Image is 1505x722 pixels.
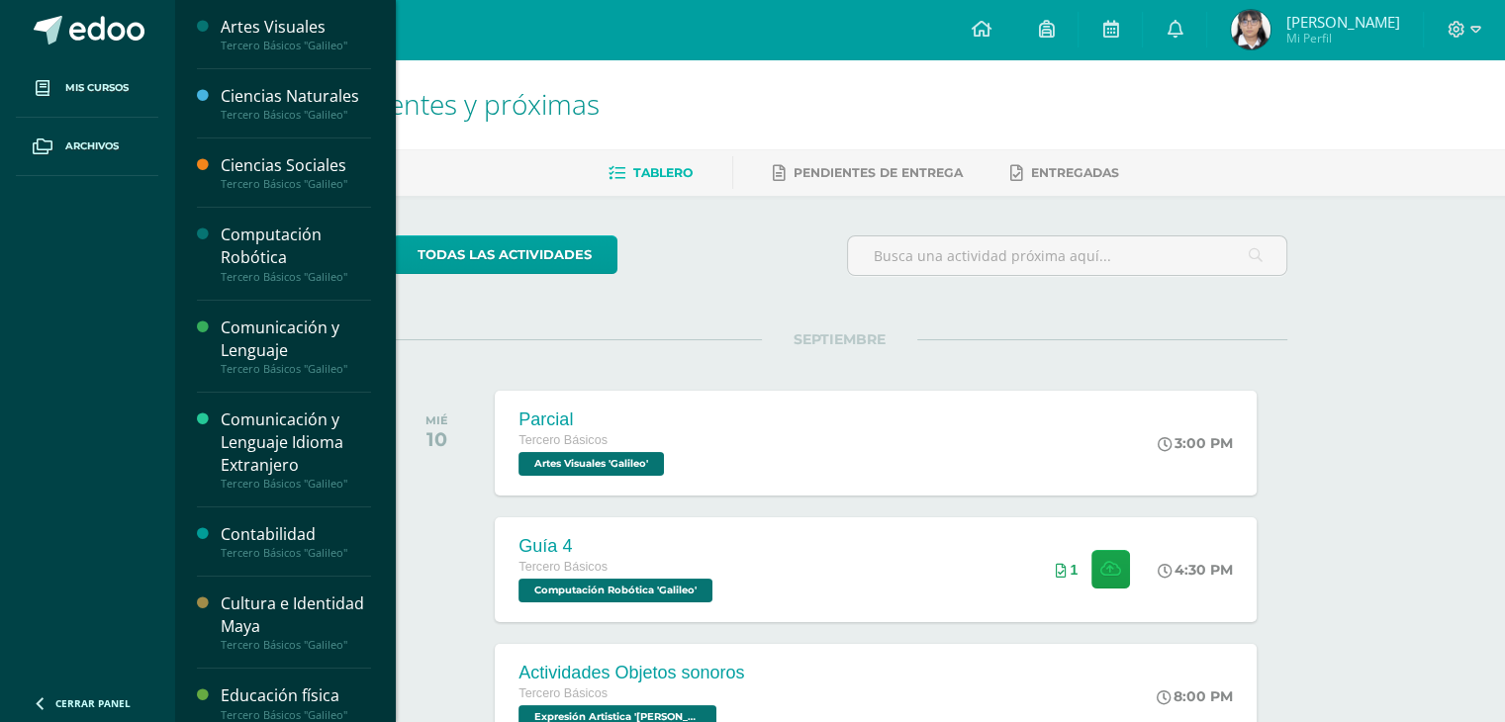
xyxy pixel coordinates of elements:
a: Ciencias SocialesTercero Básicos "Galileo" [221,154,371,191]
span: Tercero Básicos [518,686,608,700]
div: MIÉ [425,413,448,427]
span: SEPTIEMBRE [762,330,917,348]
span: Tercero Básicos [518,433,608,447]
div: 4:30 PM [1158,561,1233,579]
a: Educación físicaTercero Básicos "Galileo" [221,684,371,721]
span: 1 [1070,562,1078,578]
span: Computación Robótica 'Galileo' [518,579,712,602]
div: Tercero Básicos "Galileo" [221,108,371,122]
a: Cultura e Identidad MayaTercero Básicos "Galileo" [221,592,371,652]
div: Tercero Básicos "Galileo" [221,177,371,191]
span: Mis cursos [65,80,129,96]
a: Artes VisualesTercero Básicos "Galileo" [221,16,371,52]
div: Tercero Básicos "Galileo" [221,477,371,491]
div: Tercero Básicos "Galileo" [221,362,371,376]
span: Archivos [65,138,119,154]
div: Ciencias Naturales [221,85,371,108]
a: todas las Actividades [392,235,617,274]
span: Mi Perfil [1285,30,1399,46]
a: Comunicación y LenguajeTercero Básicos "Galileo" [221,316,371,376]
div: 10 [425,427,448,451]
div: Ciencias Sociales [221,154,371,177]
div: Cultura e Identidad Maya [221,592,371,638]
div: Tercero Básicos "Galileo" [221,39,371,52]
span: Actividades recientes y próximas [198,85,600,123]
div: Tercero Básicos "Galileo" [221,270,371,284]
a: Comunicación y Lenguaje Idioma ExtranjeroTercero Básicos "Galileo" [221,408,371,491]
div: Parcial [518,409,669,430]
div: Tercero Básicos "Galileo" [221,638,371,652]
span: Pendientes de entrega [794,165,963,180]
span: [PERSON_NAME] [1285,12,1399,32]
img: f133058c8d778e86636dc9693ed7cb68.png [1231,10,1270,49]
div: Actividades Objetos sonoros [518,663,744,683]
div: Guía 4 [518,536,717,557]
div: Educación física [221,684,371,707]
span: Artes Visuales 'Galileo' [518,452,664,476]
div: Contabilidad [221,523,371,546]
a: Archivos [16,118,158,176]
span: Tercero Básicos [518,560,608,574]
div: 3:00 PM [1158,434,1233,452]
a: Computación RobóticaTercero Básicos "Galileo" [221,224,371,283]
div: Computación Robótica [221,224,371,269]
a: ContabilidadTercero Básicos "Galileo" [221,523,371,560]
div: Tercero Básicos "Galileo" [221,708,371,722]
input: Busca una actividad próxima aquí... [848,236,1286,275]
a: Entregadas [1010,157,1119,189]
a: Pendientes de entrega [773,157,963,189]
div: Comunicación y Lenguaje [221,316,371,362]
div: Tercero Básicos "Galileo" [221,546,371,560]
a: Mis cursos [16,59,158,118]
div: Artes Visuales [221,16,371,39]
a: Ciencias NaturalesTercero Básicos "Galileo" [221,85,371,122]
span: Cerrar panel [55,696,131,710]
a: Tablero [609,157,693,189]
span: Entregadas [1031,165,1119,180]
div: Archivos entregados [1055,562,1078,578]
div: 8:00 PM [1157,687,1233,705]
div: Comunicación y Lenguaje Idioma Extranjero [221,408,371,477]
span: Tablero [633,165,693,180]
